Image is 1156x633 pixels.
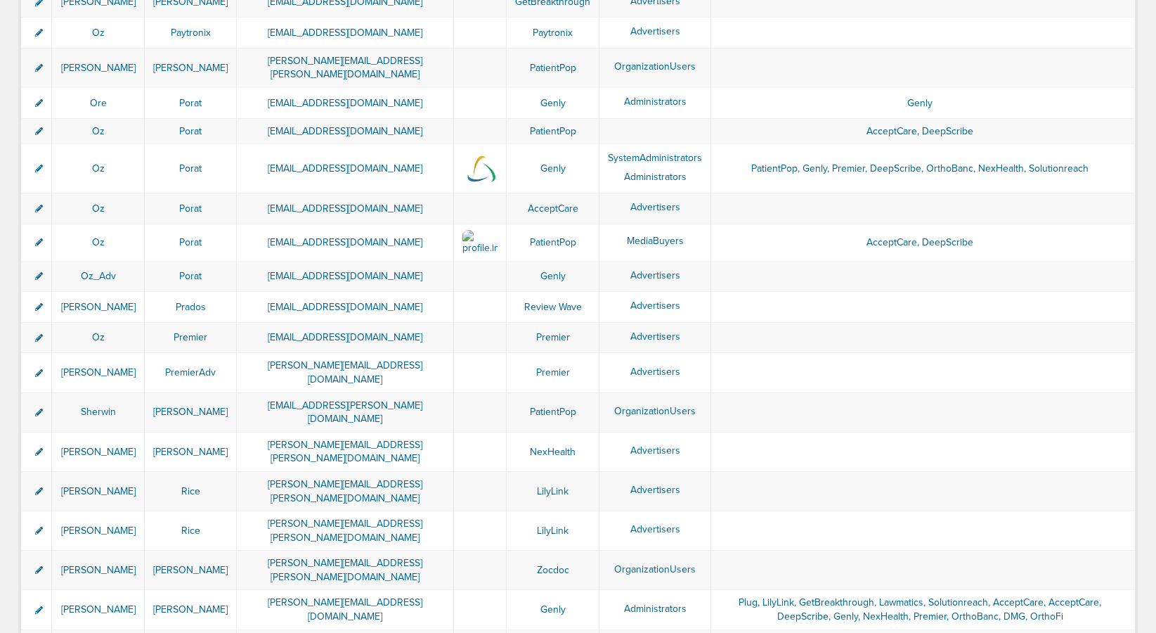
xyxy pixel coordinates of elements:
[630,201,680,213] span: Advertisers
[507,261,599,292] td: Genly
[237,48,454,87] td: [PERSON_NAME][EMAIL_ADDRESS][PERSON_NAME][DOMAIN_NAME]
[52,144,145,193] td: Oz
[52,353,145,392] td: [PERSON_NAME]
[237,432,454,471] td: [PERSON_NAME][EMAIL_ADDRESS][PERSON_NAME][DOMAIN_NAME]
[52,471,145,511] td: [PERSON_NAME]
[630,445,680,456] span: Advertisers
[237,88,454,119] td: [EMAIL_ADDRESS][DOMAIN_NAME]
[52,18,145,49] td: Oz
[507,118,599,144] td: PatientPop
[507,392,599,432] td: PatientPop
[52,193,145,224] td: Oz
[145,392,237,432] td: [PERSON_NAME]
[614,60,696,72] span: OrganizationUsers
[52,261,145,292] td: Oz_Adv
[507,322,599,353] td: Premier
[52,48,145,87] td: [PERSON_NAME]
[507,432,599,471] td: NexHealth
[507,590,599,629] td: Genly
[711,118,1135,144] td: AcceptCare, DeepScribe
[507,88,599,119] td: Genly
[711,224,1135,261] td: AcceptCare, DeepScribe
[237,144,454,193] td: [EMAIL_ADDRESS][DOMAIN_NAME]
[52,88,145,119] td: Ore
[145,432,237,471] td: [PERSON_NAME]
[630,300,680,312] span: Advertisers
[630,269,680,281] span: Advertisers
[507,511,599,551] td: LilyLink
[52,432,145,471] td: [PERSON_NAME]
[145,261,237,292] td: Porat
[608,152,702,164] span: SystemAdministrators
[145,224,237,261] td: Porat
[237,193,454,224] td: [EMAIL_ADDRESS][DOMAIN_NAME]
[145,18,237,49] td: Paytronix
[145,48,237,87] td: [PERSON_NAME]
[630,484,680,496] span: Advertisers
[237,590,454,629] td: [PERSON_NAME][EMAIL_ADDRESS][DOMAIN_NAME]
[507,224,599,261] td: PatientPop
[145,193,237,224] td: Porat
[52,322,145,353] td: Oz
[624,603,687,615] span: Administrators
[507,18,599,49] td: Paytronix
[145,144,237,193] td: Porat
[145,118,237,144] td: Porat
[145,322,237,353] td: Premier
[145,471,237,511] td: Rice
[507,144,599,193] td: Genly
[237,392,454,432] td: [EMAIL_ADDRESS][PERSON_NAME][DOMAIN_NAME]
[237,18,454,49] td: [EMAIL_ADDRESS][DOMAIN_NAME]
[52,392,145,432] td: Sherwin
[507,353,599,392] td: Premier
[237,353,454,392] td: [PERSON_NAME][EMAIL_ADDRESS][DOMAIN_NAME]
[630,366,680,378] span: Advertisers
[145,590,237,629] td: [PERSON_NAME]
[711,590,1135,629] td: Plug, LilyLink, GetBreakthrough, Lawmatics, Solutionreach, AcceptCare, AcceptCare, DeepScribe, Ge...
[145,292,237,323] td: Prados
[630,25,680,37] span: Advertisers
[52,590,145,629] td: [PERSON_NAME]
[630,331,680,343] span: Advertisers
[462,230,498,255] img: profile.img
[507,193,599,224] td: AcceptCare
[237,292,454,323] td: [EMAIL_ADDRESS][DOMAIN_NAME]
[507,551,599,590] td: Zocdoc
[237,471,454,511] td: [PERSON_NAME][EMAIL_ADDRESS][PERSON_NAME][DOMAIN_NAME]
[237,551,454,590] td: [PERSON_NAME][EMAIL_ADDRESS][PERSON_NAME][DOMAIN_NAME]
[145,551,237,590] td: [PERSON_NAME]
[237,511,454,551] td: [PERSON_NAME][EMAIL_ADDRESS][PERSON_NAME][DOMAIN_NAME]
[52,551,145,590] td: [PERSON_NAME]
[711,88,1135,119] td: Genly
[624,171,687,183] span: Administrators
[624,96,687,108] span: Administrators
[237,224,454,261] td: [EMAIL_ADDRESS][DOMAIN_NAME]
[507,48,599,87] td: PatientPop
[630,523,680,535] span: Advertisers
[145,511,237,551] td: Rice
[462,151,498,186] img: profile.img
[145,88,237,119] td: Porat
[614,563,696,575] span: OrganizationUsers
[52,511,145,551] td: [PERSON_NAME]
[145,353,237,392] td: PremierAdv
[52,224,145,261] td: Oz
[627,235,684,247] span: MediaBuyers
[237,322,454,353] td: [EMAIL_ADDRESS][DOMAIN_NAME]
[237,261,454,292] td: [EMAIL_ADDRESS][DOMAIN_NAME]
[507,471,599,511] td: LilyLink
[711,144,1135,193] td: PatientPop, Genly, Premier, DeepScribe, OrthoBanc, NexHealth, Solutionreach
[614,405,696,417] span: OrganizationUsers
[52,292,145,323] td: [PERSON_NAME]
[237,118,454,144] td: [EMAIL_ADDRESS][DOMAIN_NAME]
[52,118,145,144] td: Oz
[507,292,599,323] td: Review Wave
